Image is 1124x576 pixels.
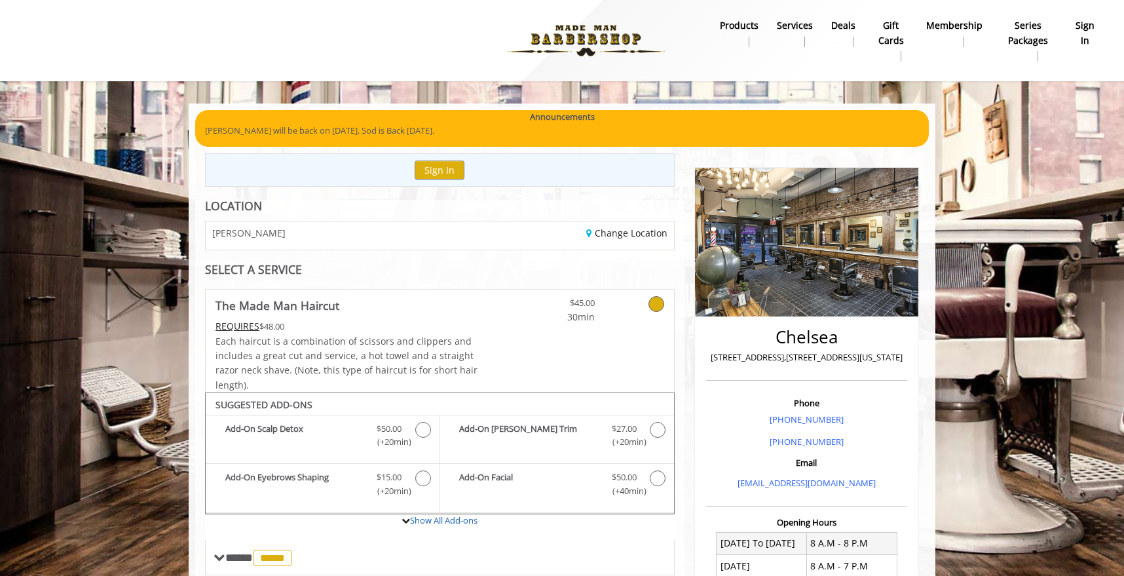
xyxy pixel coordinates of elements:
b: Membership [926,18,983,33]
span: Each haircut is a combination of scissors and clippers and includes a great cut and service, a ho... [215,335,478,391]
a: [EMAIL_ADDRESS][DOMAIN_NAME] [738,477,876,489]
a: MembershipMembership [917,16,992,50]
a: Change Location [586,227,667,239]
label: Add-On Beard Trim [446,422,667,453]
b: Add-On Scalp Detox [225,422,364,450]
span: (+40min ) [605,484,643,498]
a: $45.00 [517,290,595,324]
b: LOCATION [205,198,262,214]
span: (+20min ) [370,484,409,498]
h3: Opening Hours [706,518,907,527]
b: sign in [1074,18,1096,48]
h3: Email [709,458,904,467]
a: sign insign in [1065,16,1105,50]
a: Gift cardsgift cards [865,16,917,65]
a: ServicesServices [768,16,822,50]
label: Add-On Scalp Detox [212,422,432,453]
span: (+20min ) [605,435,643,449]
button: Sign In [415,161,464,180]
b: gift cards [874,18,908,48]
div: SELECT A SERVICE [205,263,675,276]
b: products [720,18,759,33]
b: Series packages [1001,18,1056,48]
label: Add-On Eyebrows Shaping [212,470,432,501]
span: (+20min ) [370,435,409,449]
span: $15.00 [377,470,402,484]
b: SUGGESTED ADD-ONS [215,398,312,411]
b: Add-On Eyebrows Shaping [225,470,364,498]
td: 8 A.M - 8 P.M [806,532,897,554]
div: The Made Man Haircut Add-onS [205,393,675,514]
b: Add-On Facial [459,470,598,498]
span: $27.00 [612,422,637,436]
p: [STREET_ADDRESS],[STREET_ADDRESS][US_STATE] [709,351,904,364]
h2: Chelsea [709,328,904,347]
b: Services [777,18,813,33]
h3: Phone [709,398,904,408]
b: Deals [831,18,855,33]
img: Made Man Barbershop logo [496,5,676,77]
span: $50.00 [612,470,637,484]
td: [DATE] To [DATE] [717,532,807,554]
b: Announcements [530,110,595,124]
a: Series packagesSeries packages [992,16,1065,65]
div: $48.00 [215,319,479,334]
a: Productsproducts [711,16,768,50]
p: [PERSON_NAME] will be back on [DATE]. Sod is Back [DATE]. [205,124,919,138]
a: Show All Add-ons [410,514,478,526]
a: [PHONE_NUMBER] [770,436,844,448]
span: 30min [517,310,595,324]
span: [PERSON_NAME] [212,228,286,238]
span: This service needs some Advance to be paid before we block your appointment [215,320,259,332]
a: [PHONE_NUMBER] [770,413,844,425]
b: Add-On [PERSON_NAME] Trim [459,422,598,450]
a: DealsDeals [822,16,865,50]
label: Add-On Facial [446,470,667,501]
b: The Made Man Haircut [215,296,339,315]
span: $50.00 [377,422,402,436]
